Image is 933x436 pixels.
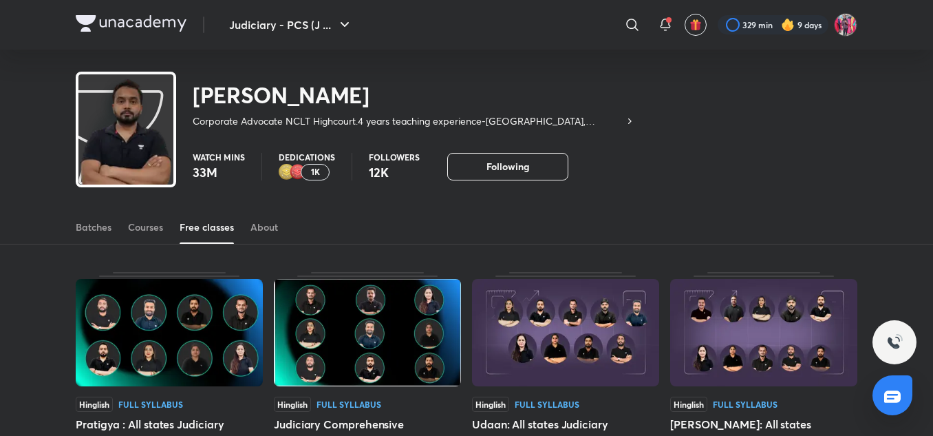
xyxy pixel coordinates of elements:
img: class [78,77,173,233]
button: avatar [685,14,707,36]
img: educator badge2 [279,164,295,180]
div: About [250,220,278,234]
div: Full Syllabus [713,400,777,408]
img: Thumbnail [76,279,263,386]
img: Archita Mittal [834,13,857,37]
img: Thumbnail [472,279,659,386]
img: Thumbnail [274,279,461,386]
span: Hinglish [76,397,113,412]
img: educator badge1 [290,164,306,180]
button: Judiciary - PCS (J ... [221,11,361,39]
p: Followers [369,153,420,161]
span: Hinglish [472,397,509,412]
span: Following [486,160,529,174]
p: 12K [369,164,420,180]
button: Following [447,153,568,180]
p: Dedications [279,153,335,161]
img: avatar [689,19,702,31]
img: streak [781,18,795,32]
div: Free classes [180,220,234,234]
h2: [PERSON_NAME] [193,81,635,109]
p: Corporate Advocate NCLT Highcourt.4 years teaching experience-[GEOGRAPHIC_DATA], Ambition Law Ins... [193,114,624,128]
div: Full Syllabus [515,400,579,408]
img: Company Logo [76,15,186,32]
a: Courses [128,211,163,244]
div: Courses [128,220,163,234]
a: About [250,211,278,244]
a: Company Logo [76,15,186,35]
a: Free classes [180,211,234,244]
img: Thumbnail [670,279,857,386]
p: 1K [311,167,320,177]
a: Batches [76,211,111,244]
div: Full Syllabus [118,400,183,408]
span: Hinglish [670,397,707,412]
div: Batches [76,220,111,234]
p: Watch mins [193,153,245,161]
span: Hinglish [274,397,311,412]
div: Full Syllabus [317,400,381,408]
p: 33M [193,164,245,180]
img: ttu [886,334,903,351]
